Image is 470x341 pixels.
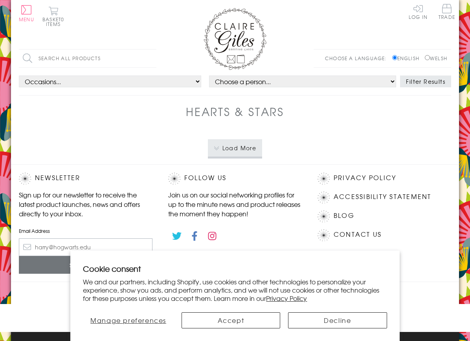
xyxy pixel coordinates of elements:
a: Privacy Policy [266,293,307,303]
img: Claire Giles Greetings Cards [204,8,266,70]
button: Filter Results [400,76,451,87]
h1: Hearts & Stars [186,103,284,120]
span: Manage preferences [90,315,166,325]
p: Choose a language: [325,55,391,62]
a: Log In [409,4,428,19]
button: Load More [208,139,263,157]
label: Email Address [19,227,152,234]
button: Accept [182,312,280,328]
input: Search [149,50,156,67]
input: harry@hogwarts.edu [19,238,152,256]
input: English [392,55,397,60]
h2: Cookie consent [83,263,387,274]
p: Sign up for our newsletter to receive the latest product launches, news and offers directly to yo... [19,190,152,218]
h2: Follow Us [168,173,302,184]
span: Menu [19,16,34,23]
button: Decline [288,312,387,328]
label: English [392,55,423,62]
p: Join us on our social networking profiles for up to the minute news and product releases the mome... [168,190,302,218]
a: Privacy Policy [334,173,396,183]
input: Search all products [19,50,156,67]
a: Trade [439,4,455,21]
span: 0 items [46,16,64,28]
span: Trade [439,4,455,19]
button: Manage preferences [83,312,173,328]
h2: Newsletter [19,173,152,184]
a: Blog [334,210,354,221]
a: Contact Us [334,229,382,240]
button: Basket0 items [42,6,64,26]
input: Welsh [425,55,430,60]
p: We and our partners, including Shopify, use cookies and other technologies to personalize your ex... [83,278,387,302]
a: Accessibility Statement [334,192,431,202]
input: Subscribe [19,256,152,274]
button: Menu [19,5,34,22]
label: Welsh [425,55,447,62]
